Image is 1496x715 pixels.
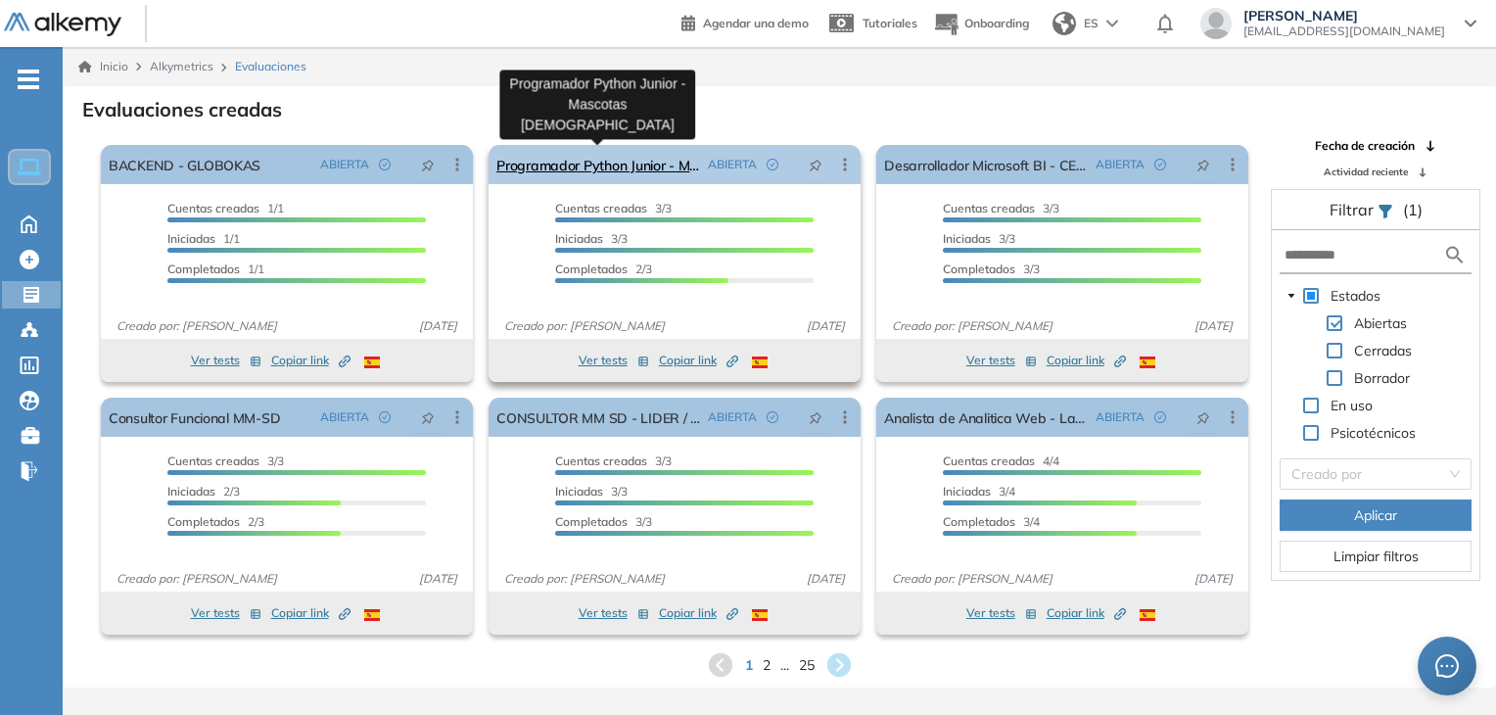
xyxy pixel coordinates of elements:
span: ABIERTA [708,408,757,426]
span: [DATE] [411,570,465,588]
span: Psicotécnicos [1327,421,1420,445]
span: Alkymetrics [150,59,213,73]
img: ESP [752,357,768,368]
span: Completados [555,514,628,529]
button: Ver tests [579,349,649,372]
span: 3/3 [555,201,672,215]
span: Copiar link [1047,352,1126,369]
span: pushpin [421,157,435,172]
button: Copiar link [659,601,738,625]
span: Borrador [1354,369,1410,387]
a: Programador Python Junior - Mascotas [DEMOGRAPHIC_DATA] [496,145,700,184]
span: ABIERTA [1096,408,1145,426]
span: Creado por: [PERSON_NAME] [109,570,285,588]
span: check-circle [767,411,778,423]
span: 2/3 [167,484,240,499]
span: [DATE] [1187,317,1240,335]
button: Copiar link [1047,349,1126,372]
span: 1/1 [167,262,264,276]
button: Copiar link [659,349,738,372]
button: Ver tests [966,349,1037,372]
span: 1/1 [167,231,240,246]
span: 3/3 [943,201,1059,215]
span: [DATE] [411,317,465,335]
button: Copiar link [271,601,351,625]
span: Iniciadas [555,484,603,499]
span: Copiar link [659,352,738,369]
span: Estados [1331,287,1380,305]
h3: Evaluaciones creadas [82,98,282,121]
span: Iniciadas [167,231,215,246]
span: Cuentas creadas [943,453,1035,468]
span: [PERSON_NAME] [1243,8,1445,24]
span: Cuentas creadas [167,201,259,215]
img: ESP [364,609,380,621]
span: message [1435,654,1459,678]
span: check-circle [1154,159,1166,170]
span: Cuentas creadas [167,453,259,468]
span: Cerradas [1350,339,1416,362]
img: world [1052,12,1076,35]
img: arrow [1106,20,1118,27]
button: pushpin [1182,149,1225,180]
button: pushpin [406,402,449,433]
span: 1/1 [167,201,284,215]
span: 3/3 [555,514,652,529]
span: ABIERTA [1096,156,1145,173]
span: pushpin [809,157,822,172]
span: ABIERTA [708,156,757,173]
span: [DATE] [1187,570,1240,588]
span: 3/4 [943,514,1040,529]
span: Agendar una demo [703,16,809,30]
a: Agendar una demo [681,10,809,33]
span: [DATE] [799,570,853,588]
span: Completados [167,262,240,276]
button: Copiar link [271,349,351,372]
a: Consultor Funcional MM-SD [109,398,280,437]
span: Completados [943,262,1015,276]
span: [DATE] [799,317,853,335]
span: Creado por: [PERSON_NAME] [496,570,673,588]
span: Cuentas creadas [555,201,647,215]
span: 3/3 [555,231,628,246]
span: Abiertas [1354,314,1407,332]
span: Iniciadas [555,231,603,246]
span: Creado por: [PERSON_NAME] [884,317,1060,335]
img: ESP [1140,609,1155,621]
span: 3/3 [555,484,628,499]
span: Psicotécnicos [1331,424,1416,442]
div: Programador Python Junior - Mascotas [DEMOGRAPHIC_DATA] [499,70,695,139]
span: Creado por: [PERSON_NAME] [109,317,285,335]
span: Onboarding [964,16,1029,30]
span: ES [1084,15,1099,32]
span: Copiar link [659,604,738,622]
span: check-circle [379,159,391,170]
span: En uso [1327,394,1377,417]
button: Onboarding [933,3,1029,45]
span: 3/3 [943,262,1040,276]
span: Cuentas creadas [943,201,1035,215]
span: pushpin [421,409,435,425]
span: En uso [1331,397,1373,414]
span: Evaluaciones [235,58,306,75]
button: Copiar link [1047,601,1126,625]
button: Limpiar filtros [1280,541,1472,572]
span: 2/3 [555,262,652,276]
span: Filtrar [1330,200,1378,219]
span: Creado por: [PERSON_NAME] [496,317,673,335]
span: Iniciadas [167,484,215,499]
a: BACKEND - GLOBOKAS [109,145,260,184]
span: Completados [167,514,240,529]
span: Copiar link [1047,604,1126,622]
button: pushpin [406,149,449,180]
span: Limpiar filtros [1333,546,1419,567]
span: [EMAIL_ADDRESS][DOMAIN_NAME] [1243,24,1445,39]
span: 4/4 [943,453,1059,468]
a: Inicio [78,58,128,75]
button: Ver tests [966,601,1037,625]
span: Cerradas [1354,342,1412,359]
span: Iniciadas [943,231,991,246]
button: Ver tests [191,601,261,625]
span: Tutoriales [863,16,917,30]
span: (1) [1403,198,1423,221]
